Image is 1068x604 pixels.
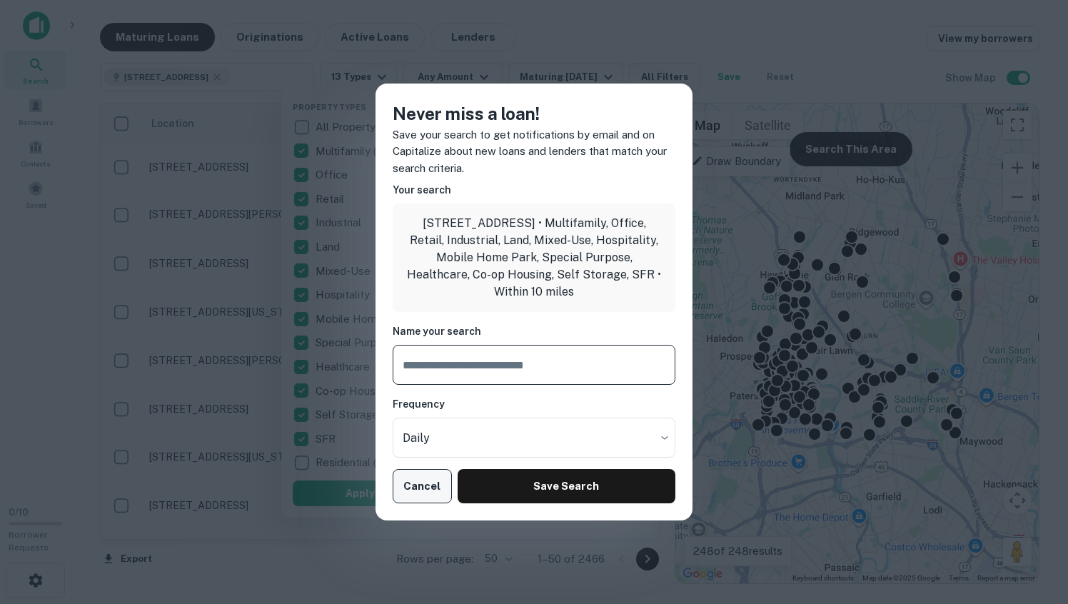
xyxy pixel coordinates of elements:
h6: Frequency [393,396,675,412]
h6: Your search [393,182,675,198]
h6: Name your search [393,323,675,339]
button: Save Search [458,469,675,503]
div: Without label [393,418,675,458]
h4: Never miss a loan! [393,101,675,126]
p: Save your search to get notifications by email and on Capitalize about new loans and lenders that... [393,126,675,177]
p: [STREET_ADDRESS] • Multifamily, Office, Retail, Industrial, Land, Mixed-Use, Hospitality, Mobile ... [404,215,664,301]
iframe: Chat Widget [997,490,1068,558]
button: Cancel [393,469,452,503]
